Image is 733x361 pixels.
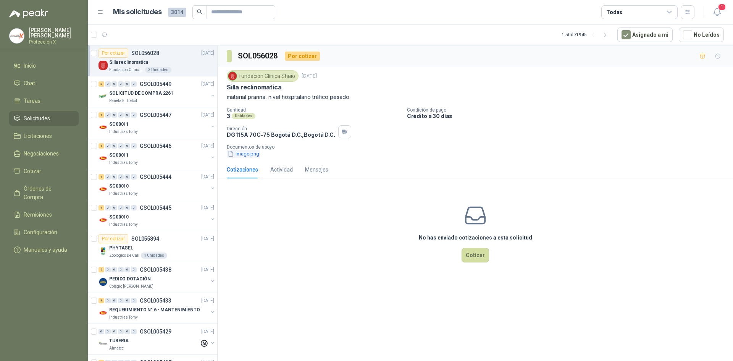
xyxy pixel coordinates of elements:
p: SOL056028 [131,50,159,56]
h3: SOL056028 [238,50,279,62]
a: 3 0 0 0 0 0 GSOL005449[DATE] Company LogoSOLICITUD DE COMPRA 2261Panela El Trébol [98,79,216,104]
span: 3014 [168,8,186,17]
p: Panela El Trébol [109,98,137,104]
img: Company Logo [98,246,108,256]
div: 0 [131,205,137,210]
p: TUBERIA [109,337,129,345]
div: 1 [98,205,104,210]
a: Inicio [9,58,79,73]
p: [DATE] [201,235,214,243]
p: GSOL005446 [140,143,171,149]
div: 0 [131,174,137,180]
a: 0 0 0 0 0 0 GSOL005429[DATE] Company LogoTUBERIAAlmatec [98,327,216,351]
div: 0 [111,205,117,210]
div: 0 [124,329,130,334]
div: 0 [131,143,137,149]
p: [DATE] [201,142,214,150]
p: Crédito a 30 días [407,113,730,119]
h3: No has enviado cotizaciones a esta solicitud [419,233,532,242]
div: 0 [124,81,130,87]
div: 2 [98,267,104,272]
div: 0 [111,298,117,303]
div: 3 [98,298,104,303]
div: 0 [111,143,117,149]
div: 0 [105,174,111,180]
p: material pranna, nivel hospitalario tráfico pesado [227,93,724,101]
div: 0 [131,112,137,118]
div: 0 [105,267,111,272]
p: Industrias Tomy [109,129,138,135]
img: Company Logo [98,154,108,163]
p: PHYTAGEL [109,244,133,252]
span: Solicitudes [24,114,50,123]
img: Company Logo [98,185,108,194]
span: Manuales y ayuda [24,246,67,254]
div: 0 [105,143,111,149]
p: GSOL005433 [140,298,171,303]
p: SC00011 [109,152,129,159]
div: Todas [606,8,622,16]
a: Cotizar [9,164,79,178]
div: 0 [131,329,137,334]
p: GSOL005429 [140,329,171,334]
div: Por cotizar [285,52,320,61]
p: SOL055894 [131,236,159,241]
div: 0 [118,205,124,210]
p: [DATE] [201,112,214,119]
p: [DATE] [201,328,214,335]
div: 0 [98,329,104,334]
span: Chat [24,79,35,87]
div: 0 [105,112,111,118]
a: 1 0 0 0 0 0 GSOL005446[DATE] Company LogoSC00011Industrias Tomy [98,141,216,166]
img: Logo peakr [9,9,48,18]
a: Remisiones [9,207,79,222]
div: 1 [98,174,104,180]
p: GSOL005444 [140,174,171,180]
a: Por cotizarSOL055894[DATE] Company LogoPHYTAGELZoologico De Cali1 Unidades [88,231,217,262]
p: [DATE] [201,266,214,274]
a: Manuales y ayuda [9,243,79,257]
img: Company Logo [98,215,108,225]
p: GSOL005438 [140,267,171,272]
div: 0 [124,205,130,210]
p: [DATE] [302,73,317,80]
div: 0 [118,81,124,87]
div: 0 [124,143,130,149]
div: 1 [98,143,104,149]
div: 0 [111,81,117,87]
a: Órdenes de Compra [9,181,79,204]
p: REQUERIMIENTO N° 6 - MANTENIMIENTO [109,306,200,314]
div: 0 [124,298,130,303]
div: Actividad [270,165,293,174]
div: Mensajes [305,165,328,174]
div: 0 [118,298,124,303]
p: [DATE] [201,81,214,88]
button: 1 [710,5,724,19]
p: Industrias Tomy [109,191,138,197]
img: Company Logo [98,92,108,101]
div: 0 [105,205,111,210]
div: 1 - 50 de 1945 [562,29,611,41]
a: 1 0 0 0 0 0 GSOL005445[DATE] Company LogoSC00010Industrias Tomy [98,203,216,228]
div: 3 Unidades [145,67,171,73]
img: Company Logo [10,29,24,43]
div: 0 [124,267,130,272]
span: Cotizar [24,167,41,175]
div: 0 [118,112,124,118]
a: 3 0 0 0 0 0 GSOL005433[DATE] Company LogoREQUERIMIENTO N° 6 - MANTENIMIENTOIndustrias Tomy [98,296,216,321]
div: Por cotizar [98,49,128,58]
span: Remisiones [24,210,52,219]
span: 1 [718,3,726,11]
div: Por cotizar [98,234,128,243]
div: 3 [98,81,104,87]
div: 1 Unidades [141,253,167,259]
p: Documentos de apoyo [227,144,730,150]
div: 0 [105,298,111,303]
span: Inicio [24,62,36,70]
span: Tareas [24,97,40,105]
img: Company Logo [98,123,108,132]
p: PEDIDO DOTACIÓN [109,275,151,283]
div: 0 [124,112,130,118]
div: 0 [118,143,124,149]
a: 1 0 0 0 0 0 GSOL005447[DATE] Company LogoSC00011Industrias Tomy [98,110,216,135]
